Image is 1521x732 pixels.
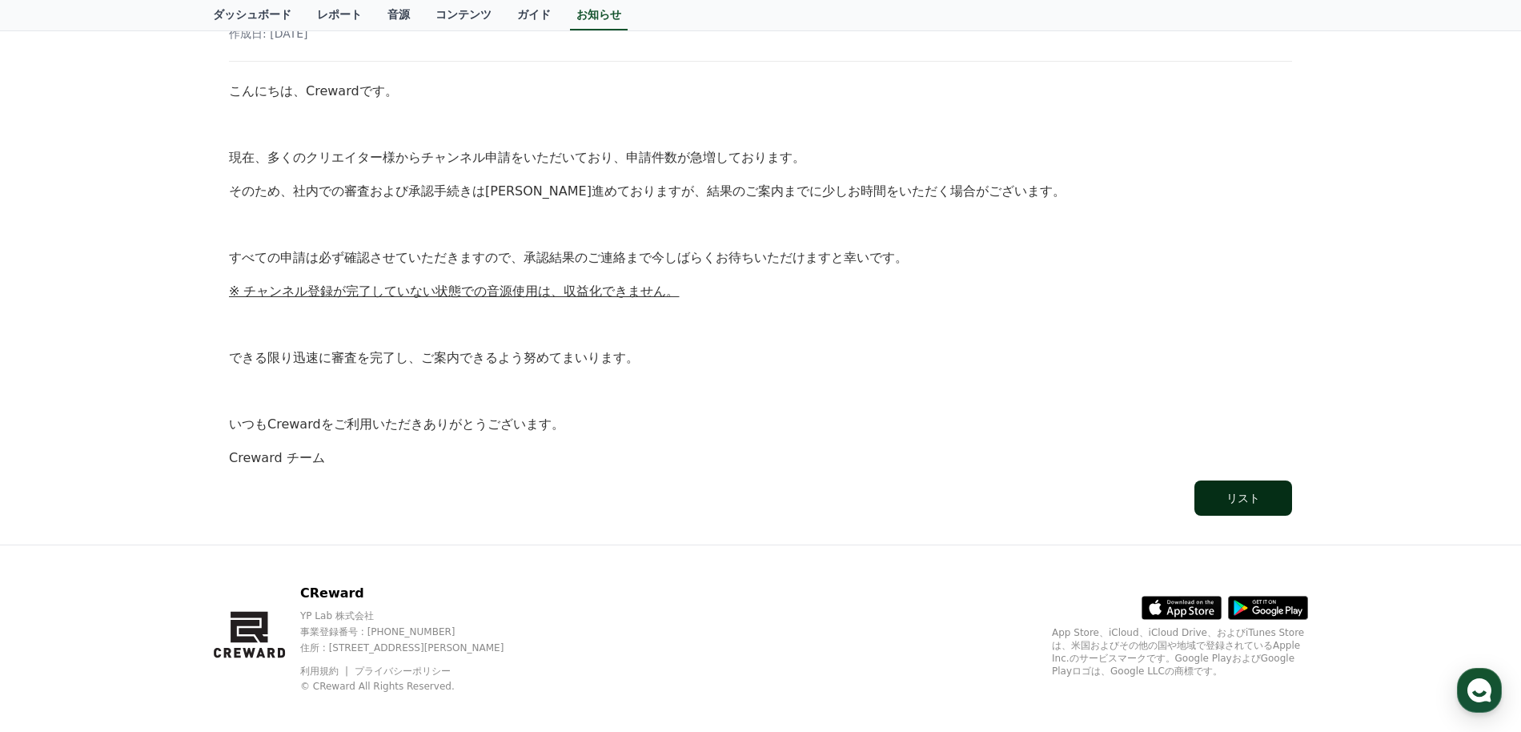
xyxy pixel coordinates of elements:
[300,609,532,622] p: YP Lab 株式会社
[1052,626,1308,678] p: App Store、iCloud、iCloud Drive、およびiTunes Storeは、米国およびその他の国や地域で登録されているApple Inc.のサービスマークです。Google P...
[229,284,680,299] u: ※ チャンネル登録が完了していない状態での音源使用は、収益化できません。
[229,147,1292,168] p: 現在、多くのクリエイター様からチャンネル申請をいただいており、申請件数が急増しております。
[300,680,532,693] p: © CReward All Rights Reserved.
[5,508,106,548] a: Home
[300,625,532,638] p: 事業登録番号 : [PHONE_NUMBER]
[355,666,451,677] a: プライバシーポリシー
[229,348,1292,368] p: できる限り迅速に審査を完了し、ご案内できるよう努めてまいります。
[229,448,1292,469] p: Creward チーム
[229,27,308,40] span: 作成日: [DATE]
[300,642,532,654] p: 住所 : [STREET_ADDRESS][PERSON_NAME]
[229,181,1292,202] p: そのため、社内での審査および承認手続きは[PERSON_NAME]進めておりますが、結果のご案内までに少しお時間をいただく場合がございます。
[106,508,207,548] a: Messages
[1226,490,1260,506] div: リスト
[41,532,69,545] span: Home
[1194,481,1292,516] button: リスト
[229,247,1292,268] p: すべての申請は必ず確認させていただきますので、承認結果のご連絡まで今しばらくお待ちいただけますと幸いです。
[229,414,1292,435] p: いつもCrewardをご利用いただきありがとうございます。
[237,532,276,545] span: Settings
[229,481,1292,516] a: リスト
[300,584,532,603] p: CReward
[300,666,351,677] a: 利用規約
[229,81,1292,102] p: こんにちは、Crewardです。
[133,533,180,545] span: Messages
[207,508,307,548] a: Settings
